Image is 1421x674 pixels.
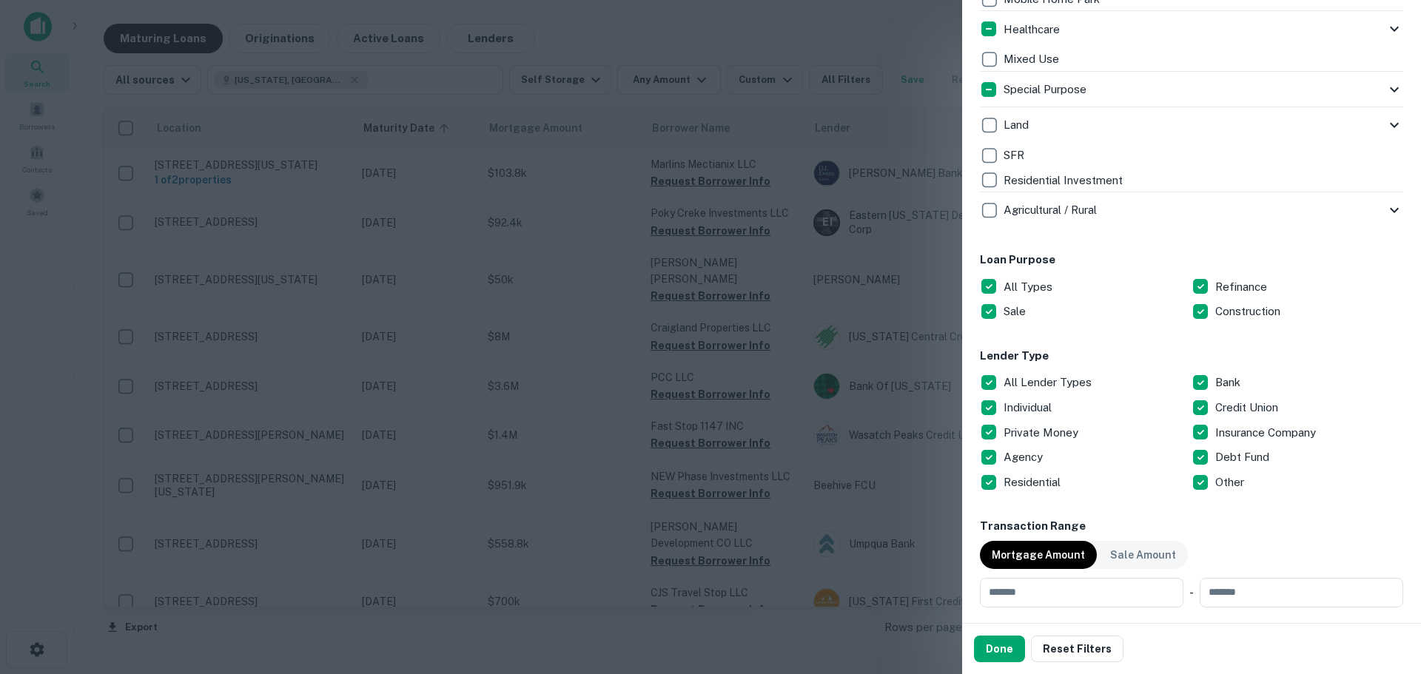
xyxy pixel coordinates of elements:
[980,72,1403,107] div: Special Purpose
[1004,81,1089,98] p: Special Purpose
[992,547,1085,563] p: Mortgage Amount
[1347,556,1421,627] iframe: Chat Widget
[1031,636,1123,662] button: Reset Filters
[980,518,1403,535] h6: Transaction Range
[1004,424,1081,442] p: Private Money
[1189,578,1194,607] div: -
[1215,474,1247,491] p: Other
[980,348,1403,365] h6: Lender Type
[1215,399,1281,417] p: Credit Union
[1004,278,1055,296] p: All Types
[1004,172,1126,189] p: Residential Investment
[980,107,1403,143] div: Land
[980,192,1403,228] div: Agricultural / Rural
[1215,278,1270,296] p: Refinance
[1004,116,1032,134] p: Land
[1004,474,1064,491] p: Residential
[1110,547,1176,563] p: Sale Amount
[1215,374,1243,391] p: Bank
[980,252,1403,269] h6: Loan Purpose
[1215,448,1272,466] p: Debt Fund
[1004,50,1062,68] p: Mixed Use
[1215,303,1283,320] p: Construction
[1004,201,1100,219] p: Agricultural / Rural
[1004,399,1055,417] p: Individual
[1004,21,1063,38] p: Healthcare
[1215,424,1319,442] p: Insurance Company
[974,636,1025,662] button: Done
[1004,303,1029,320] p: Sale
[1004,146,1027,164] p: SFR
[1004,448,1046,466] p: Agency
[1004,374,1095,391] p: All Lender Types
[980,11,1403,47] div: Healthcare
